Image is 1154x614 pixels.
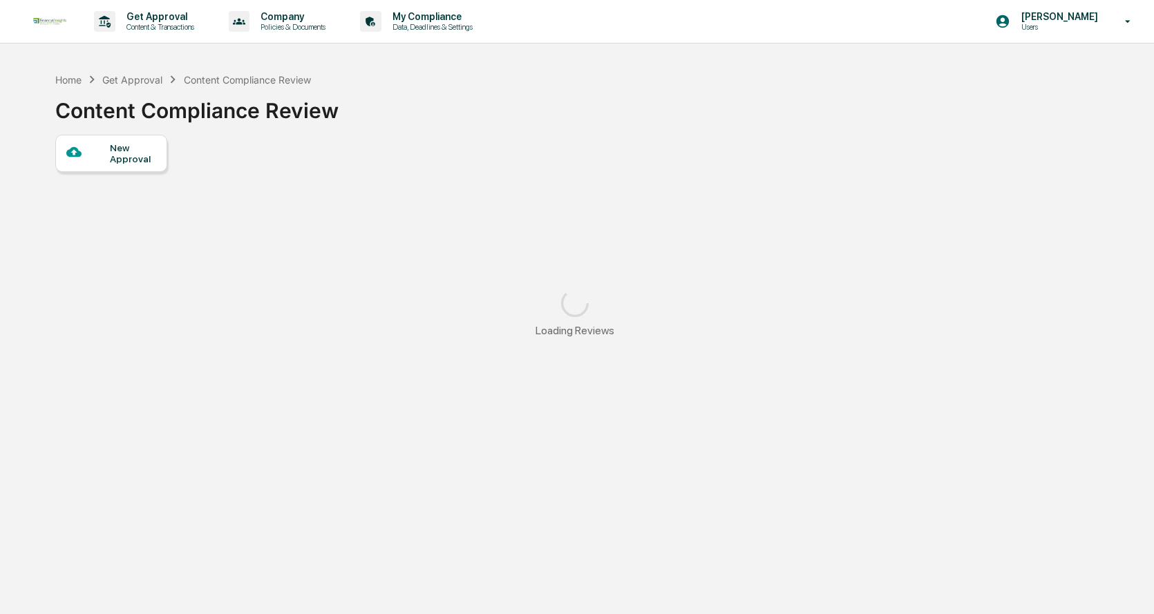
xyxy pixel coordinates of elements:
[1010,22,1105,32] p: Users
[381,11,480,22] p: My Compliance
[55,74,82,86] div: Home
[1010,11,1105,22] p: [PERSON_NAME]
[381,22,480,32] p: Data, Deadlines & Settings
[536,324,614,337] div: Loading Reviews
[33,18,66,26] img: logo
[102,74,162,86] div: Get Approval
[55,87,339,123] div: Content Compliance Review
[115,22,201,32] p: Content & Transactions
[249,22,332,32] p: Policies & Documents
[110,142,156,164] div: New Approval
[249,11,332,22] p: Company
[184,74,311,86] div: Content Compliance Review
[115,11,201,22] p: Get Approval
